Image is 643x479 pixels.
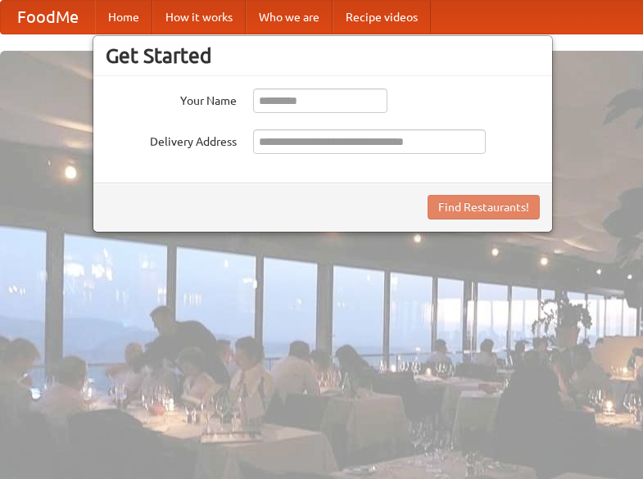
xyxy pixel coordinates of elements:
[106,88,237,109] label: Your Name
[106,43,540,68] h3: Get Started
[95,1,152,34] a: Home
[106,129,237,150] label: Delivery Address
[152,1,246,34] a: How it works
[246,1,333,34] a: Who we are
[1,1,95,34] a: FoodMe
[333,1,431,34] a: Recipe videos
[428,195,540,219] button: Find Restaurants!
